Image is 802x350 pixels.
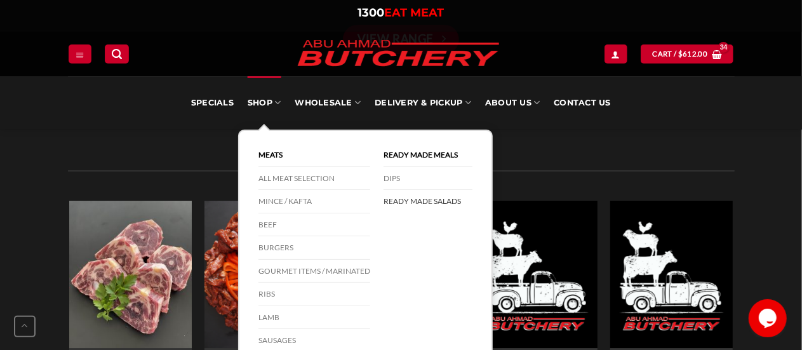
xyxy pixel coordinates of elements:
[258,306,370,330] a: Lamb
[610,201,733,348] a: Roast Shoulder - Plain (per 1Kg)
[69,201,192,348] img: Abu Ahmad Butchery Punchbowl
[475,201,598,348] img: Abu Ahmad Butchery Punchbowl
[384,190,472,213] a: Ready Made Salads
[69,44,91,63] a: Menu
[678,48,683,60] span: $
[258,283,370,306] a: Ribs
[358,6,444,20] a: 1300EAT MEAT
[287,32,509,76] img: Abu Ahmad Butchery
[69,201,192,348] a: Lamb Necks
[678,50,707,58] bdi: 612.00
[191,76,234,130] a: Specials
[375,76,471,130] a: Delivery & Pickup
[641,44,733,63] a: Cart / $612.00
[295,76,361,130] a: Wholesale
[258,144,370,167] a: Meats
[258,190,370,213] a: Mince / Kafta
[554,76,611,130] a: Contact Us
[385,6,444,20] span: EAT MEAT
[258,167,370,191] a: All Meat Selection
[384,144,472,167] a: Ready Made Meals
[475,201,598,348] a: Whole Lamb Shoulder (per 1Kg)
[258,260,370,283] a: Gourmet Items / Marinated
[485,76,540,130] a: About Us
[258,213,370,237] a: Beef
[358,6,385,20] span: 1300
[653,48,708,60] span: Cart /
[204,201,327,348] a: Mongolian Lamb
[204,201,327,348] img: Abu Ahmad Butchery Punchbowl
[610,201,733,348] img: Abu Ahmad Butchery Punchbowl
[105,44,129,63] a: Search
[605,44,627,63] a: Login
[248,76,281,130] a: SHOP
[384,167,472,191] a: DIPS
[258,236,370,260] a: Burgers
[749,299,789,337] iframe: chat widget
[14,316,36,337] a: Go to top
